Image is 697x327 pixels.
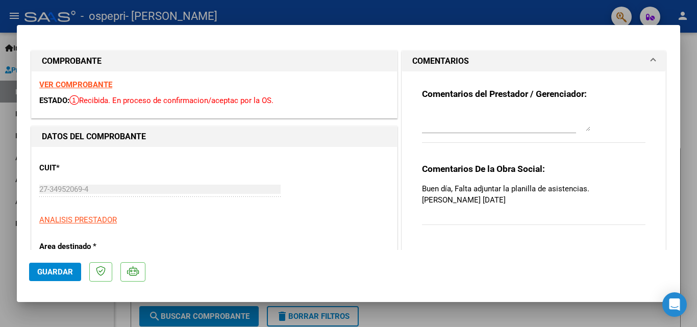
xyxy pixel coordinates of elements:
[402,71,665,252] div: COMENTARIOS
[42,56,102,66] strong: COMPROBANTE
[39,80,112,89] a: VER COMPROBANTE
[39,96,69,105] span: ESTADO:
[69,96,273,105] span: Recibida. En proceso de confirmacion/aceptac por la OS.
[422,164,545,174] strong: Comentarios De la Obra Social:
[42,132,146,141] strong: DATOS DEL COMPROBANTE
[422,89,587,99] strong: Comentarios del Prestador / Gerenciador:
[29,263,81,281] button: Guardar
[402,51,665,71] mat-expansion-panel-header: COMENTARIOS
[422,183,645,206] p: Buen día, Falta adjuntar la planilla de asistencias. [PERSON_NAME] [DATE]
[39,241,144,253] p: Area destinado *
[39,162,144,174] p: CUIT
[412,55,469,67] h1: COMENTARIOS
[39,215,117,224] span: ANALISIS PRESTADOR
[662,292,687,317] div: Open Intercom Messenger
[37,267,73,276] span: Guardar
